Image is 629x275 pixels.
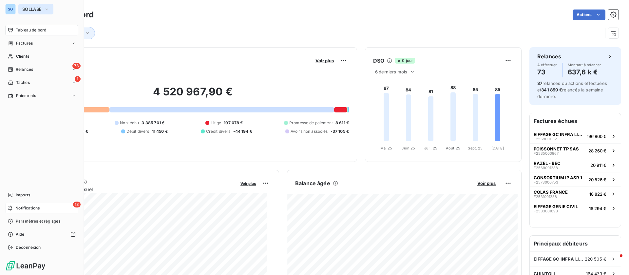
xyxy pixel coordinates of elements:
[15,205,40,211] span: Notifications
[295,179,330,187] h6: Balance âgée
[587,134,606,139] span: 196 800 €
[72,63,81,69] span: 73
[5,261,46,271] img: Logo LeanPay
[534,151,559,155] span: F2535000867
[530,201,621,215] button: EIFFAGE GENIE CIVILF253300109316 294 €
[75,76,81,82] span: 1
[534,189,568,195] span: COLAS FRANCE
[530,172,621,187] button: CONSORTIUM IP ASR 1F257300075320 526 €
[534,161,561,166] span: RAZEL - BEC
[224,120,243,126] span: 197 078 €
[530,143,621,158] button: POISSONNET TP SASF253500086728 260 €
[142,120,164,126] span: 3 385 701 €
[37,186,236,193] span: Chiffre d'affaires mensuel
[206,128,231,134] span: Crédit divers
[37,85,349,105] h2: 4 520 967,90 €
[607,253,622,268] iframe: Intercom live chat
[395,58,415,64] span: 0 jour
[588,148,606,153] span: 28 260 €
[585,256,606,262] span: 220 505 €
[238,180,258,186] button: Voir plus
[291,128,328,134] span: Avoirs non associés
[475,180,498,186] button: Voir plus
[126,128,149,134] span: Débit divers
[211,120,221,126] span: Litige
[331,128,349,134] span: -37 105 €
[16,67,33,72] span: Relances
[568,67,601,77] h4: 637,6 k €
[402,146,415,150] tspan: Juin 25
[16,231,25,237] span: Aide
[534,166,558,170] span: F2569001288
[16,93,36,99] span: Paiements
[16,80,30,86] span: Tâches
[537,52,561,60] h6: Relances
[534,204,578,209] span: EIFFAGE GENIE CIVIL
[424,146,437,150] tspan: Juil. 25
[240,181,256,186] span: Voir plus
[16,245,41,250] span: Déconnexion
[152,128,168,134] span: 11 450 €
[534,146,579,151] span: POISSONNET TP SAS
[534,132,584,137] span: EIFFAGE GC INFRA LINEAIRES
[534,180,558,184] span: F2573000753
[375,69,407,74] span: 6 derniers mois
[16,53,29,59] span: Clients
[16,192,30,198] span: Imports
[537,81,607,99] span: relances ou actions effectuées et relancés la semaine dernière.
[568,63,601,67] span: Montant à relancer
[5,229,78,240] a: Aide
[590,163,606,168] span: 20 911 €
[5,4,16,14] div: SO
[537,63,557,67] span: À effectuer
[541,87,562,92] span: 341 859 €
[530,129,621,143] button: EIFFAGE GC INFRA LINEAIRESF2569001132196 800 €
[468,146,483,150] tspan: Sept. 25
[380,146,392,150] tspan: Mai 25
[534,175,582,180] span: CONSORTIUM IP ASR 1
[534,209,558,213] span: F2533001093
[534,137,557,141] span: F2569001132
[289,120,333,126] span: Promesse de paiement
[573,10,605,20] button: Actions
[534,195,557,199] span: F2531001238
[530,236,621,251] h6: Principaux débiteurs
[73,202,81,207] span: 13
[534,256,585,262] span: EIFFAGE GC INFRA LINEAIRES
[530,158,621,172] button: RAZEL - BECF256900128820 911 €
[477,181,496,186] span: Voir plus
[16,218,60,224] span: Paramètres et réglages
[530,187,621,201] button: COLAS FRANCEF253100123818 822 €
[16,27,46,33] span: Tableau de bord
[315,58,334,63] span: Voir plus
[373,57,384,65] h6: DSO
[589,206,606,211] span: 16 294 €
[589,191,606,197] span: 18 822 €
[491,146,504,150] tspan: [DATE]
[537,67,557,77] h4: 73
[446,146,460,150] tspan: Août 25
[314,58,336,64] button: Voir plus
[537,81,543,86] span: 37
[588,177,606,182] span: 20 526 €
[22,7,42,12] span: SOLLASE
[530,113,621,129] h6: Factures échues
[120,120,139,126] span: Non-échu
[16,40,33,46] span: Factures
[233,128,252,134] span: -44 194 €
[335,120,349,126] span: 8 611 €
